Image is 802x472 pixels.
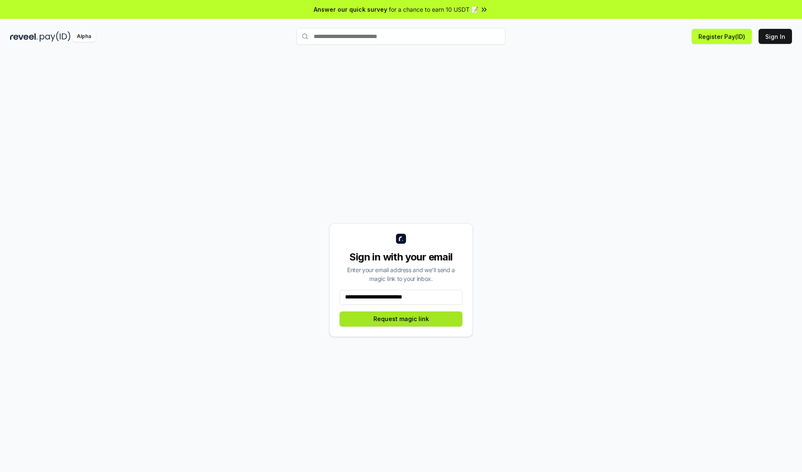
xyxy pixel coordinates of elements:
span: for a chance to earn 10 USDT 📝 [389,5,478,14]
button: Register Pay(ID) [692,29,752,44]
button: Request magic link [340,311,462,327]
img: reveel_dark [10,31,38,42]
div: Sign in with your email [340,250,462,264]
button: Sign In [759,29,792,44]
div: Enter your email address and we’ll send a magic link to your inbox. [340,265,462,283]
span: Answer our quick survey [314,5,387,14]
img: logo_small [396,234,406,244]
img: pay_id [40,31,71,42]
div: Alpha [72,31,96,42]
